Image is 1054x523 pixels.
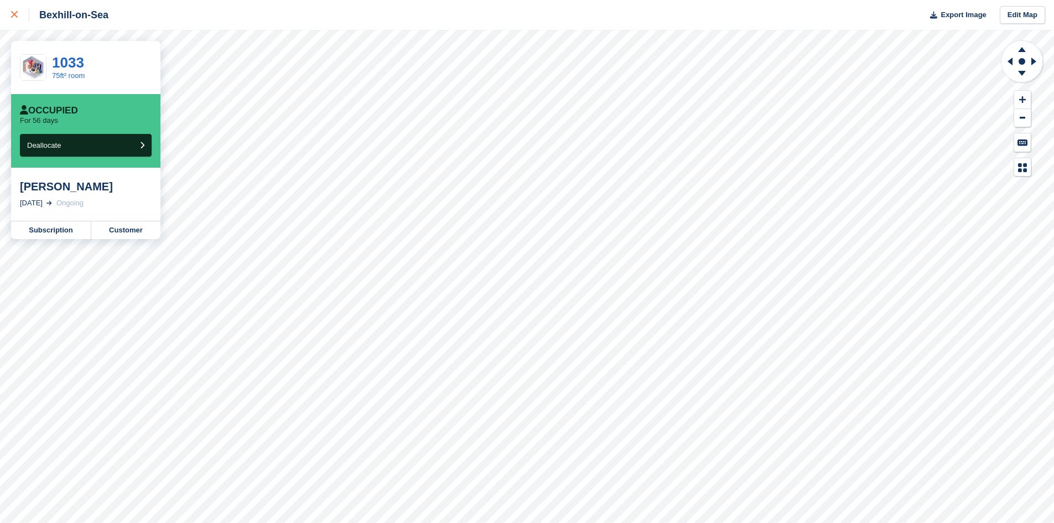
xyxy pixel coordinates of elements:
button: Zoom In [1014,91,1031,109]
a: Customer [91,221,160,239]
div: Ongoing [56,198,84,209]
div: [PERSON_NAME] [20,180,152,193]
div: Occupied [20,105,78,116]
button: Keyboard Shortcuts [1014,133,1031,152]
button: Zoom Out [1014,109,1031,127]
a: Edit Map [1000,6,1045,24]
a: Subscription [11,221,91,239]
span: Export Image [941,9,986,20]
div: [DATE] [20,198,43,209]
button: Export Image [923,6,986,24]
a: 75ft² room [52,71,85,80]
button: Deallocate [20,134,152,157]
img: arrow-right-light-icn-cde0832a797a2874e46488d9cf13f60e5c3a73dbe684e267c42b8395dfbc2abf.svg [46,201,52,205]
p: For 56 days [20,116,58,125]
button: Map Legend [1014,158,1031,177]
div: Bexhill-on-Sea [29,8,108,22]
a: 1033 [52,54,84,71]
img: 75FT.jpg [20,55,46,81]
span: Deallocate [27,141,61,149]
